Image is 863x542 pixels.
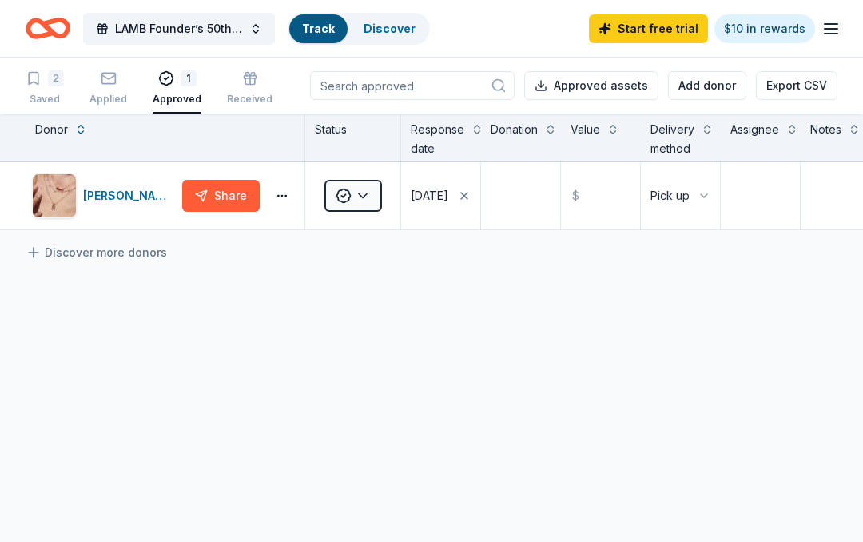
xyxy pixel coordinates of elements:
div: Value [571,120,600,139]
a: Start free trial [589,14,708,43]
button: Approved assets [524,71,658,100]
button: 2Saved [26,64,64,114]
div: Approved [153,93,201,106]
button: Add donor [668,71,746,100]
button: [DATE] [401,162,480,229]
div: 2 [48,70,64,86]
div: Assignee [730,120,779,139]
button: Export CSV [756,71,837,100]
img: Image for Kendra Scott [33,174,76,217]
button: Received [227,64,272,114]
button: LAMB Founder’s 50th Birthday Gala [83,13,275,45]
button: 1Approved [153,64,201,114]
button: TrackDiscover [288,13,430,45]
div: Delivery method [650,120,694,158]
div: Received [227,93,272,106]
a: Track [302,22,335,35]
a: Discover [364,22,416,35]
div: Saved [26,93,64,106]
a: Discover more donors [26,243,167,262]
div: Applied [89,93,127,106]
div: Donor [35,120,68,139]
button: Applied [89,64,127,114]
div: [PERSON_NAME] [83,186,176,205]
button: Image for Kendra Scott[PERSON_NAME] [32,173,176,218]
div: Status [305,114,401,161]
div: Notes [810,120,841,139]
input: Search approved [310,71,515,100]
div: 1 [181,70,197,86]
a: Home [26,10,70,47]
div: [DATE] [411,186,448,205]
a: $10 in rewards [714,14,815,43]
span: LAMB Founder’s 50th Birthday Gala [115,19,243,38]
div: Response date [411,120,464,158]
div: Donation [491,120,538,139]
button: Share [182,180,260,212]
